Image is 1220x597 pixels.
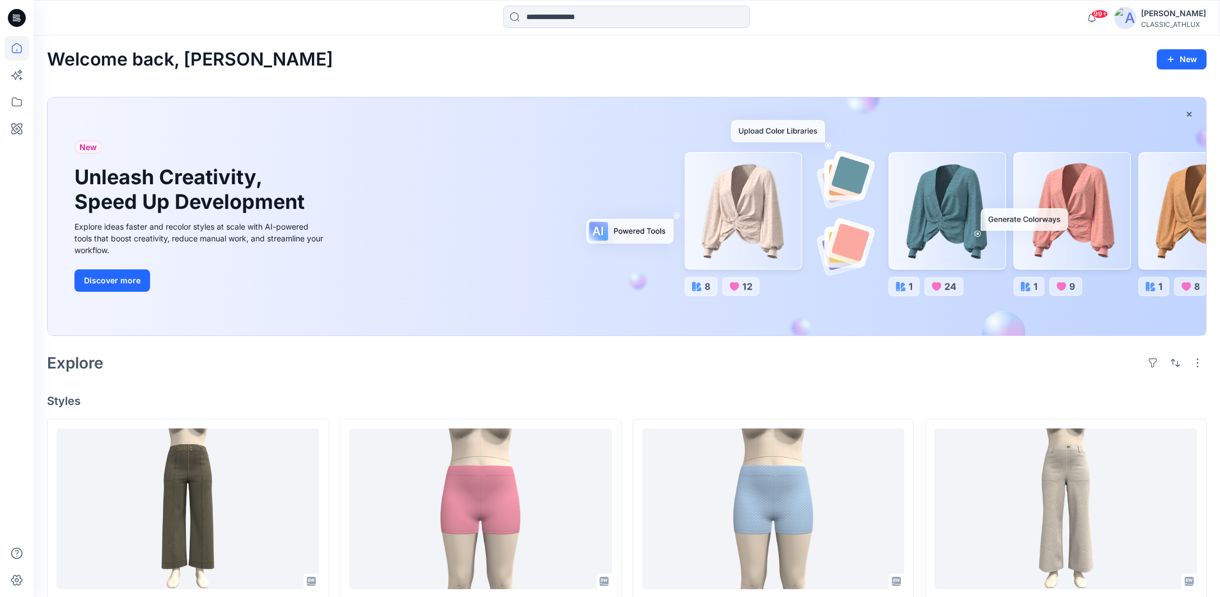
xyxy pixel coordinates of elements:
[47,354,104,372] h2: Explore
[47,49,333,70] h2: Welcome back, [PERSON_NAME]
[934,428,1197,590] a: CF26131_ADM_B9 Front Pocket Cropped Straight Leg Pants 19SEP25
[642,428,905,590] a: CF26087_ADM_NoBo Shorty Short x
[47,394,1207,408] h4: Styles
[74,269,326,292] a: Discover more
[1141,7,1206,20] div: [PERSON_NAME]
[57,428,319,590] a: CF26126_ADM_B2 Seamed HW Cropped Wide Leg Pant
[1141,20,1206,29] div: CLASSIC_ATHLUX
[1114,7,1137,29] img: avatar
[74,221,326,256] div: Explore ideas faster and recolor styles at scale with AI-powered tools that boost creativity, red...
[74,269,150,292] button: Discover more
[349,428,612,590] a: CF26135_ADM_NoBo Shorty Short with Rib WB
[1157,49,1207,69] button: New
[74,165,310,213] h1: Unleash Creativity, Speed Up Development
[1091,10,1108,18] span: 99+
[80,141,97,154] span: New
